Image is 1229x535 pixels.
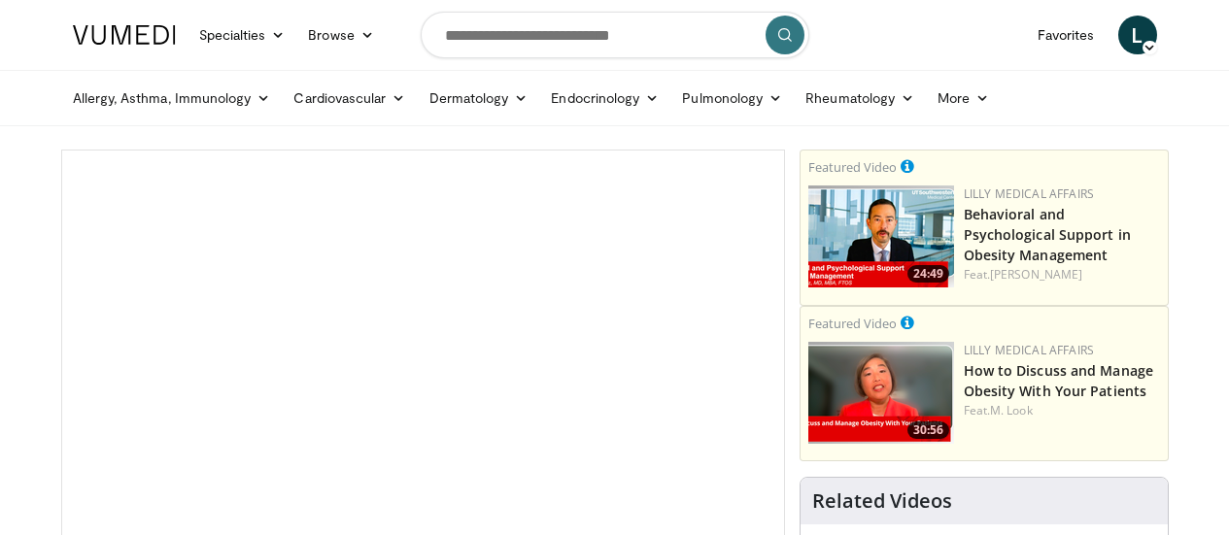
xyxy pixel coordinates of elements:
[907,265,949,283] span: 24:49
[808,158,897,176] small: Featured Video
[964,266,1160,284] div: Feat.
[926,79,1001,117] a: More
[964,402,1160,419] div: Feat.
[421,12,809,58] input: Search topics, interventions
[964,205,1131,264] a: Behavioral and Psychological Support in Obesity Management
[990,402,1033,418] a: M. Look
[1118,16,1157,54] a: L
[1026,16,1107,54] a: Favorites
[964,361,1154,400] a: How to Discuss and Manage Obesity With Your Patients
[808,185,954,287] img: ba3304f6-7838-4e41-9c0f-2e31ebde6754.png.150x105_q85_crop-smart_upscale.png
[61,79,283,117] a: Allergy, Asthma, Immunology
[282,79,417,117] a: Cardiovascular
[812,489,952,513] h4: Related Videos
[964,342,1095,358] a: Lilly Medical Affairs
[296,16,386,54] a: Browse
[808,342,954,444] img: c98a6a29-1ea0-4bd5-8cf5-4d1e188984a7.png.150x105_q85_crop-smart_upscale.png
[539,79,670,117] a: Endocrinology
[964,185,1095,202] a: Lilly Medical Affairs
[808,315,897,332] small: Featured Video
[808,342,954,444] a: 30:56
[990,266,1082,283] a: [PERSON_NAME]
[794,79,926,117] a: Rheumatology
[670,79,794,117] a: Pulmonology
[418,79,540,117] a: Dermatology
[808,185,954,287] a: 24:49
[188,16,297,54] a: Specialties
[907,421,949,439] span: 30:56
[73,25,176,45] img: VuMedi Logo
